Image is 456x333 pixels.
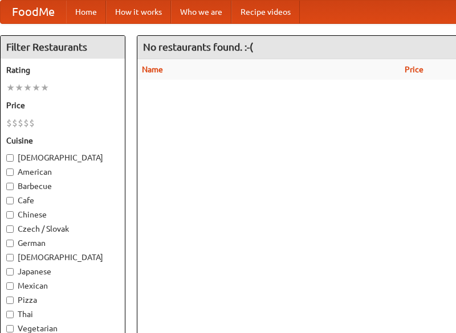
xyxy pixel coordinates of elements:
input: [DEMOGRAPHIC_DATA] [6,254,14,261]
li: $ [6,117,12,129]
a: Price [405,65,424,74]
input: Mexican [6,282,14,290]
input: Pizza [6,297,14,304]
li: $ [29,117,35,129]
a: Name [142,65,163,74]
input: Barbecue [6,183,14,190]
label: [DEMOGRAPHIC_DATA] [6,152,119,163]
input: [DEMOGRAPHIC_DATA] [6,154,14,162]
a: FoodMe [1,1,66,23]
label: [DEMOGRAPHIC_DATA] [6,252,119,263]
input: Thai [6,311,14,318]
label: Chinese [6,209,119,220]
input: Chinese [6,211,14,219]
h5: Cuisine [6,135,119,146]
label: Czech / Slovak [6,223,119,235]
h5: Price [6,100,119,111]
li: $ [18,117,23,129]
h4: Filter Restaurants [1,36,125,59]
label: Cafe [6,195,119,206]
li: ★ [40,81,49,94]
input: Cafe [6,197,14,204]
label: Japanese [6,266,119,277]
label: Mexican [6,280,119,291]
label: Thai [6,309,119,320]
label: German [6,237,119,249]
label: Barbecue [6,180,119,192]
input: Czech / Slovak [6,225,14,233]
input: Japanese [6,268,14,276]
a: How it works [106,1,171,23]
a: Recipe videos [231,1,300,23]
label: Pizza [6,294,119,306]
input: American [6,168,14,176]
a: Home [66,1,106,23]
a: Who we are [171,1,231,23]
li: ★ [6,81,15,94]
li: ★ [15,81,23,94]
li: ★ [32,81,40,94]
li: ★ [23,81,32,94]
h5: Rating [6,64,119,76]
input: German [6,240,14,247]
li: $ [23,117,29,129]
label: American [6,166,119,178]
li: $ [12,117,18,129]
input: Vegetarian [6,325,14,332]
ng-pluralize: No restaurants found. :-( [143,42,253,52]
